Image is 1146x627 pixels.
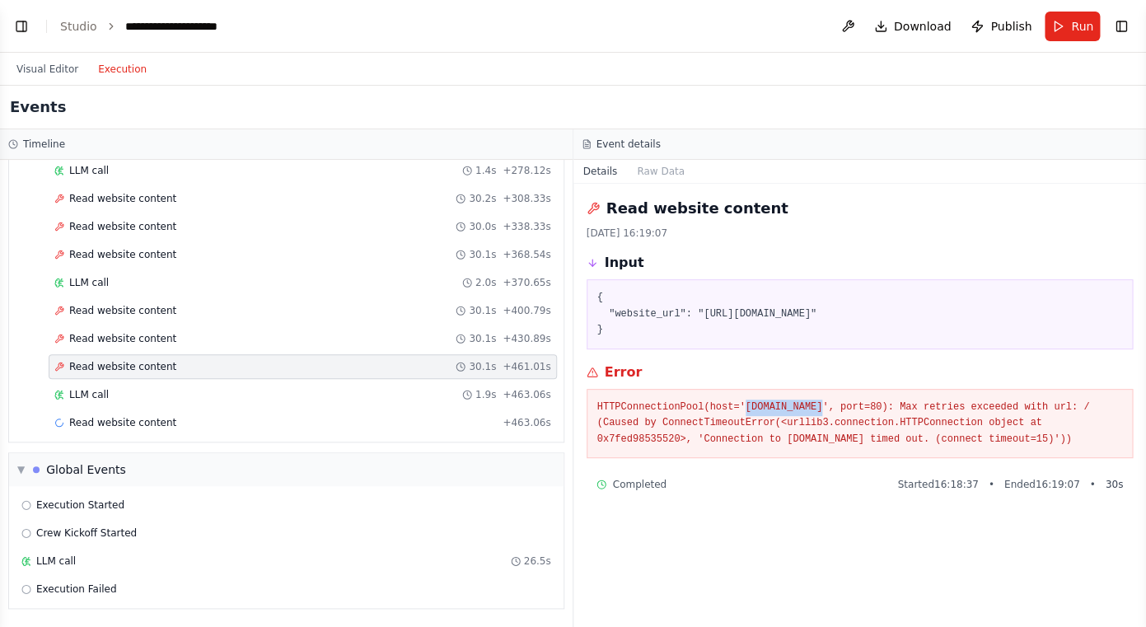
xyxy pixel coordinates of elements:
span: Execution Failed [36,583,117,596]
h3: Input [605,253,644,273]
pre: HTTPConnectionPool(host='[DOMAIN_NAME]', port=80): Max retries exceeded with url: / (Caused by Co... [597,400,1123,448]
span: Read website content [69,192,176,205]
button: Download [868,12,958,41]
span: 1.4s [475,164,496,177]
span: Read website content [69,360,176,373]
span: LLM call [69,388,109,401]
span: Execution Started [36,498,124,512]
button: Show right sidebar [1110,15,1133,38]
nav: breadcrumb [60,18,254,35]
span: 30.2s [469,192,496,205]
span: 30.0s [469,220,496,233]
span: 26.5s [524,554,551,568]
span: + 278.12s [503,164,550,177]
span: 30.1s [469,332,496,345]
h2: Read website content [606,197,788,220]
span: LLM call [36,554,76,568]
button: Details [573,160,628,183]
span: LLM call [69,276,109,289]
span: Read website content [69,332,176,345]
button: Raw Data [627,160,695,183]
button: Visual Editor [7,59,88,79]
h3: Error [605,363,643,382]
span: Ended 16:19:07 [1004,478,1080,491]
button: Show left sidebar [10,15,33,38]
span: Run [1071,18,1093,35]
button: Execution [88,59,157,79]
span: • [989,478,994,491]
span: + 338.33s [503,220,550,233]
pre: { "website_url": "[URL][DOMAIN_NAME]" } [597,290,1123,339]
span: + 461.01s [503,360,550,373]
span: Download [894,18,952,35]
span: Publish [990,18,1031,35]
div: Global Events [46,461,126,478]
button: Run [1045,12,1100,41]
a: Studio [60,20,97,33]
span: + 463.06s [503,416,550,429]
span: Completed [613,478,667,491]
span: 30.1s [469,248,496,261]
span: ▼ [17,463,25,476]
span: 2.0s [475,276,496,289]
span: 30.1s [469,304,496,317]
div: [DATE] 16:19:07 [587,227,1134,240]
span: 30.1s [469,360,496,373]
h3: Event details [596,138,661,151]
span: + 400.79s [503,304,550,317]
span: • [1089,478,1095,491]
span: Read website content [69,248,176,261]
span: + 370.65s [503,276,550,289]
span: 1.9s [475,388,496,401]
span: + 368.54s [503,248,550,261]
h2: Events [10,96,66,119]
span: Read website content [69,220,176,233]
span: Crew Kickoff Started [36,526,137,540]
span: + 463.06s [503,388,550,401]
button: Publish [964,12,1038,41]
span: + 308.33s [503,192,550,205]
span: LLM call [69,164,109,177]
span: 30 s [1105,478,1123,491]
span: Read website content [69,304,176,317]
span: Read website content [69,416,176,429]
h3: Timeline [23,138,65,151]
span: + 430.89s [503,332,550,345]
span: Started 16:18:37 [897,478,978,491]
